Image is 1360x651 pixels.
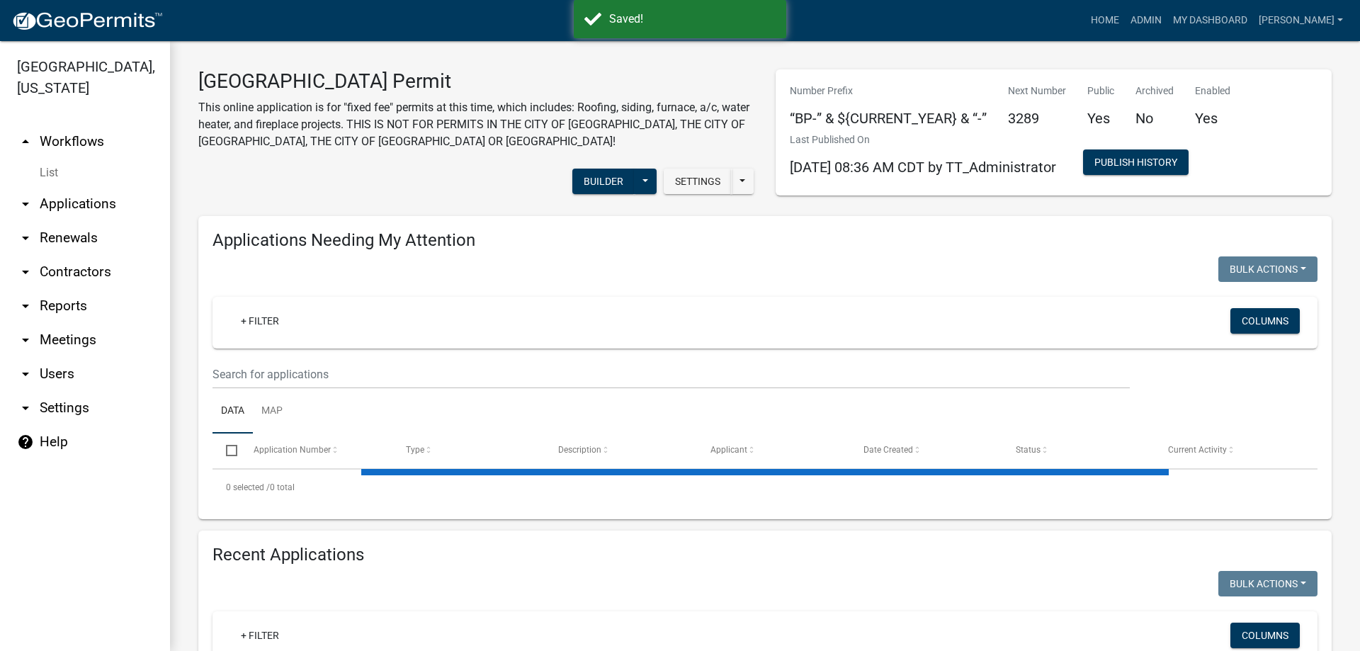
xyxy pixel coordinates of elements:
[609,11,776,28] div: Saved!
[17,298,34,315] i: arrow_drop_down
[406,445,424,455] span: Type
[17,196,34,213] i: arrow_drop_down
[229,623,290,648] a: + Filter
[1135,84,1174,98] p: Archived
[212,470,1317,505] div: 0 total
[1085,7,1125,34] a: Home
[1195,84,1230,98] p: Enabled
[198,99,754,150] p: This online application is for "fixed fee" permits at this time, which includes: Roofing, siding,...
[1016,445,1041,455] span: Status
[1195,110,1230,127] h5: Yes
[212,230,1317,251] h4: Applications Needing My Attention
[1135,110,1174,127] h5: No
[198,69,754,94] h3: [GEOGRAPHIC_DATA] Permit
[790,159,1056,176] span: [DATE] 08:36 AM CDT by TT_Administrator
[697,434,849,468] datatable-header-cell: Applicant
[664,169,732,194] button: Settings
[226,482,270,492] span: 0 selected /
[863,445,913,455] span: Date Created
[17,400,34,417] i: arrow_drop_down
[1230,308,1300,334] button: Columns
[790,132,1056,147] p: Last Published On
[1083,149,1189,175] button: Publish History
[1002,434,1155,468] datatable-header-cell: Status
[1218,571,1317,596] button: Bulk Actions
[1087,110,1114,127] h5: Yes
[1008,84,1066,98] p: Next Number
[1168,445,1227,455] span: Current Activity
[212,389,253,434] a: Data
[710,445,747,455] span: Applicant
[1125,7,1167,34] a: Admin
[17,230,34,247] i: arrow_drop_down
[1253,7,1349,34] a: [PERSON_NAME]
[1218,256,1317,282] button: Bulk Actions
[790,110,987,127] h5: “BP-” & ${CURRENT_YEAR} & “-”
[212,360,1130,389] input: Search for applications
[392,434,545,468] datatable-header-cell: Type
[1230,623,1300,648] button: Columns
[558,445,601,455] span: Description
[1008,110,1066,127] h5: 3289
[572,169,635,194] button: Builder
[1087,84,1114,98] p: Public
[790,84,987,98] p: Number Prefix
[17,366,34,383] i: arrow_drop_down
[545,434,697,468] datatable-header-cell: Description
[239,434,392,468] datatable-header-cell: Application Number
[17,332,34,349] i: arrow_drop_down
[212,434,239,468] datatable-header-cell: Select
[229,308,290,334] a: + Filter
[253,389,291,434] a: Map
[17,133,34,150] i: arrow_drop_up
[1083,158,1189,169] wm-modal-confirm: Workflow Publish History
[849,434,1002,468] datatable-header-cell: Date Created
[17,434,34,451] i: help
[17,264,34,281] i: arrow_drop_down
[1155,434,1307,468] datatable-header-cell: Current Activity
[1167,7,1253,34] a: My Dashboard
[254,445,331,455] span: Application Number
[212,545,1317,565] h4: Recent Applications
